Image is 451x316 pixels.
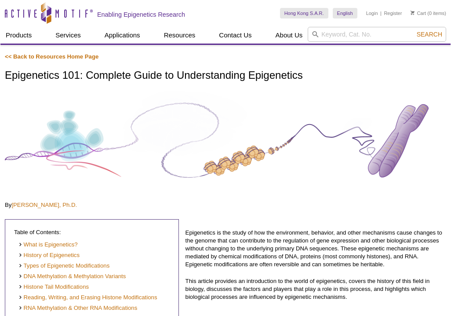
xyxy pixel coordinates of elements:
[411,10,426,16] a: Cart
[185,277,446,301] p: This article provides an introduction to the world of epigenetics, covers the history of this fie...
[5,201,446,209] p: By
[333,8,357,18] a: English
[18,294,157,302] a: Reading, Writing, and Erasing Histone Modifications
[159,27,201,44] a: Resources
[384,10,402,16] a: Register
[18,304,137,312] a: RNA Methylation & Other RNA Modifications
[414,30,445,38] button: Search
[18,251,80,260] a: History of Epigenetics
[99,27,145,44] a: Applications
[185,229,446,268] p: Epigenetics is the study of how the environment, behavior, and other mechanisms cause changes to ...
[280,8,328,18] a: Hong Kong S.A.R.
[18,283,89,291] a: Histone Tail Modifications
[411,8,446,18] li: (0 items)
[50,27,86,44] a: Services
[5,53,98,60] a: << Back to Resources Home Page
[18,241,78,249] a: What is Epigenetics?
[417,31,442,38] span: Search
[270,27,308,44] a: About Us
[11,202,77,208] a: [PERSON_NAME], Ph.D.
[18,272,126,281] a: DNA Methylation & Methylation Variants
[366,10,378,16] a: Login
[5,70,446,82] h1: Epigenetics 101: Complete Guide to Understanding Epigenetics
[308,27,446,42] input: Keyword, Cat. No.
[5,91,446,191] img: Complete Guide to Understanding Epigenetics
[411,11,415,15] img: Your Cart
[18,262,109,270] a: Types of Epigenetic Modifications
[97,11,185,18] h2: Enabling Epigenetics Research
[14,228,170,236] p: Table of Contents:
[214,27,257,44] a: Contact Us
[380,8,382,18] li: |
[0,27,37,44] a: Products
